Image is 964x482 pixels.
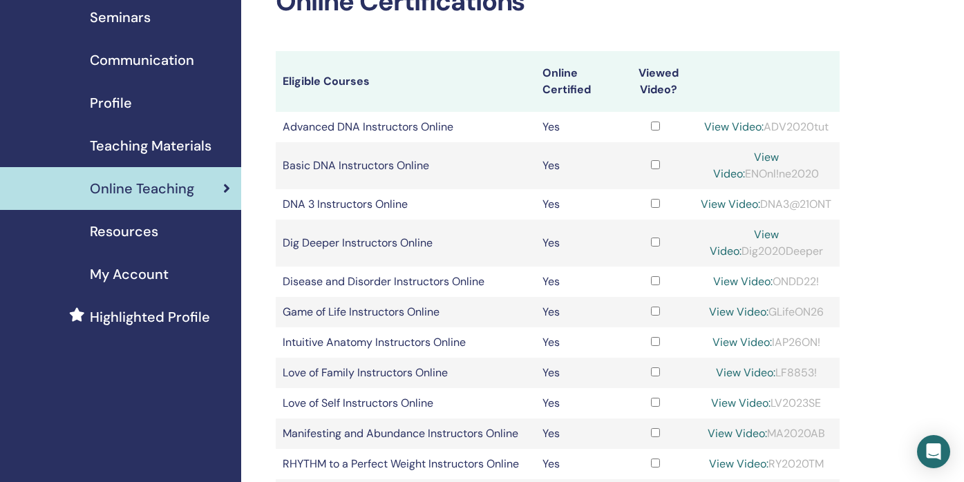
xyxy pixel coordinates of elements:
[700,119,833,135] div: ADV2020tut
[701,197,760,211] a: View Video:
[536,189,618,220] td: Yes
[276,112,536,142] td: Advanced DNA Instructors Online
[709,305,768,319] a: View Video:
[708,426,767,441] a: View Video:
[276,358,536,388] td: Love of Family Instructors Online
[700,226,833,260] div: Dig2020Deeper
[712,335,772,349] a: View Video:
[276,51,536,112] th: Eligible Courses
[90,221,158,242] span: Resources
[536,112,618,142] td: Yes
[90,50,194,70] span: Communication
[713,150,779,181] a: View Video:
[618,51,693,112] th: Viewed Video?
[713,274,773,289] a: View Video:
[710,227,779,258] a: View Video:
[276,449,536,479] td: RHYTHM to a Perfect Weight Instructors Online
[716,365,775,380] a: View Video:
[536,267,618,297] td: Yes
[276,327,536,358] td: Intuitive Anatomy Instructors Online
[536,297,618,327] td: Yes
[276,388,536,418] td: Love of Self Instructors Online
[700,149,833,182] div: ENOnl!ne2020
[536,388,618,418] td: Yes
[700,395,833,412] div: LV2023SE
[536,358,618,388] td: Yes
[704,119,764,134] a: View Video:
[700,425,833,442] div: MA2020AB
[536,220,618,267] td: Yes
[700,304,833,320] div: GLifeON26
[536,51,618,112] th: Online Certified
[90,93,132,113] span: Profile
[536,449,618,479] td: Yes
[711,396,771,410] a: View Video:
[276,418,536,449] td: Manifesting and Abundance Instructors Online
[90,307,210,327] span: Highlighted Profile
[700,456,833,472] div: RY2020TM
[536,418,618,449] td: Yes
[536,327,618,358] td: Yes
[700,196,833,213] div: DNA3@21ONT
[700,334,833,351] div: IAP26ON!
[276,297,536,327] td: Game of Life Instructors Online
[90,135,211,156] span: Teaching Materials
[90,7,151,28] span: Seminars
[276,189,536,220] td: DNA 3 Instructors Online
[700,273,833,290] div: ONDD22!
[700,365,833,381] div: LF8853!
[536,142,618,189] td: Yes
[276,220,536,267] td: Dig Deeper Instructors Online
[90,264,169,285] span: My Account
[917,435,950,468] div: Open Intercom Messenger
[90,178,194,199] span: Online Teaching
[276,142,536,189] td: Basic DNA Instructors Online
[709,456,768,471] a: View Video:
[276,267,536,297] td: Disease and Disorder Instructors Online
